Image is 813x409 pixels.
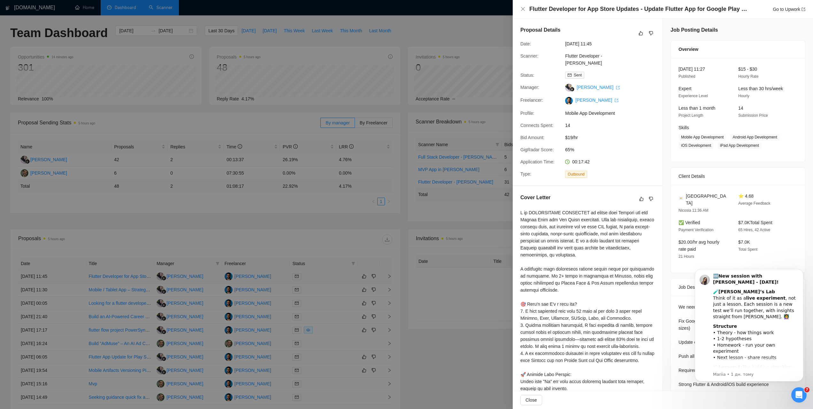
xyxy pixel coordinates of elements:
span: Less than 30 hrs/week [738,86,783,91]
span: Published [679,74,695,79]
h5: Job Posting Details [671,26,718,34]
span: Profile: [520,111,534,116]
span: 7 [804,387,809,392]
span: [DATE] 11:27 [679,67,705,72]
span: $7.0K [738,240,750,245]
span: Mobile App Development [679,134,726,141]
span: export [616,86,620,90]
span: Date: [520,41,531,46]
span: dislike [649,196,653,201]
span: Nicosia 11:36 AM [679,208,708,213]
span: clock-circle [565,160,570,164]
span: Expert [679,86,691,91]
span: Total Spent [738,247,757,252]
button: dislike [647,29,655,37]
span: Average Feedback [738,201,771,206]
h5: Cover Letter [520,194,550,201]
span: [GEOGRAPHIC_DATA] [686,193,728,207]
span: Overview [679,46,698,53]
span: export [615,98,618,102]
img: c1rrnogMt3Uq0xhrMDoT4R6NUD69QyT0EmvZ8cJLtvG2e2Q20POnpNfanOh0fahXn6 [565,97,573,105]
span: $20.00/hr avg hourly rate paid [679,240,719,252]
span: Hourly Rate [738,74,758,79]
span: 14 [565,122,661,129]
a: [PERSON_NAME] export [575,98,618,103]
span: Skills [679,125,689,130]
div: Job Description [679,279,797,296]
span: 00:17:42 [572,159,590,164]
img: gigradar-bm.png [570,87,574,91]
a: Go to Upworkexport [773,7,805,12]
span: like [639,196,644,201]
span: Connects Spent: [520,123,554,128]
span: Bid Amount: [520,135,545,140]
span: ✅ Verified [679,220,700,225]
span: Submission Price [738,113,768,118]
button: dislike [647,195,655,203]
span: Less than 1 month [679,106,715,111]
span: Type: [520,171,531,177]
span: 65 Hires, 42 Active [738,228,770,232]
span: dislike [649,31,653,36]
button: Close [520,395,542,405]
span: iPad App Development [717,142,762,149]
span: [DATE] 11:45 [565,40,661,47]
span: like [639,31,643,36]
span: $15 - $30 [738,67,757,72]
span: Outbound [565,171,587,178]
span: Sent [574,73,582,77]
iframe: Intercom notifications повідомлення [685,261,813,406]
h4: Flutter Developer for App Store Updates - Update Flutter App for Google Play & App Store Compliance [529,5,750,13]
span: Application Time: [520,159,555,164]
button: like [638,195,645,203]
span: $7.0K Total Spent [738,220,772,225]
span: mail [568,73,571,77]
span: Scanner: [520,53,538,59]
span: Manager: [520,85,539,90]
button: Close [520,6,525,12]
span: Android App Development [730,134,779,141]
span: close [520,6,525,12]
span: Payment Verification [679,228,713,232]
span: Status: [520,73,534,78]
button: like [637,29,645,37]
span: 21 Hours [679,254,694,259]
span: ⭐ 4.68 [738,193,754,199]
span: iOS Development [679,142,714,149]
span: 65% [565,146,661,153]
span: export [801,7,805,11]
a: [PERSON_NAME] export [577,85,620,90]
span: Experience Level [679,94,708,98]
span: Mobile App Development [565,110,661,117]
a: Flutter Developer - [PERSON_NAME] [565,53,602,66]
span: Project Length [679,113,703,118]
span: Hourly [738,94,749,98]
div: Client Details [679,168,797,185]
span: Freelancer: [520,98,543,103]
img: 🇨🇾 [679,196,683,201]
h5: Proposal Details [520,26,560,34]
iframe: Intercom live chat [791,387,807,403]
span: 14 [738,106,743,111]
span: Close [525,397,537,404]
span: $19/hr [565,134,661,141]
span: GigRadar Score: [520,147,554,152]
